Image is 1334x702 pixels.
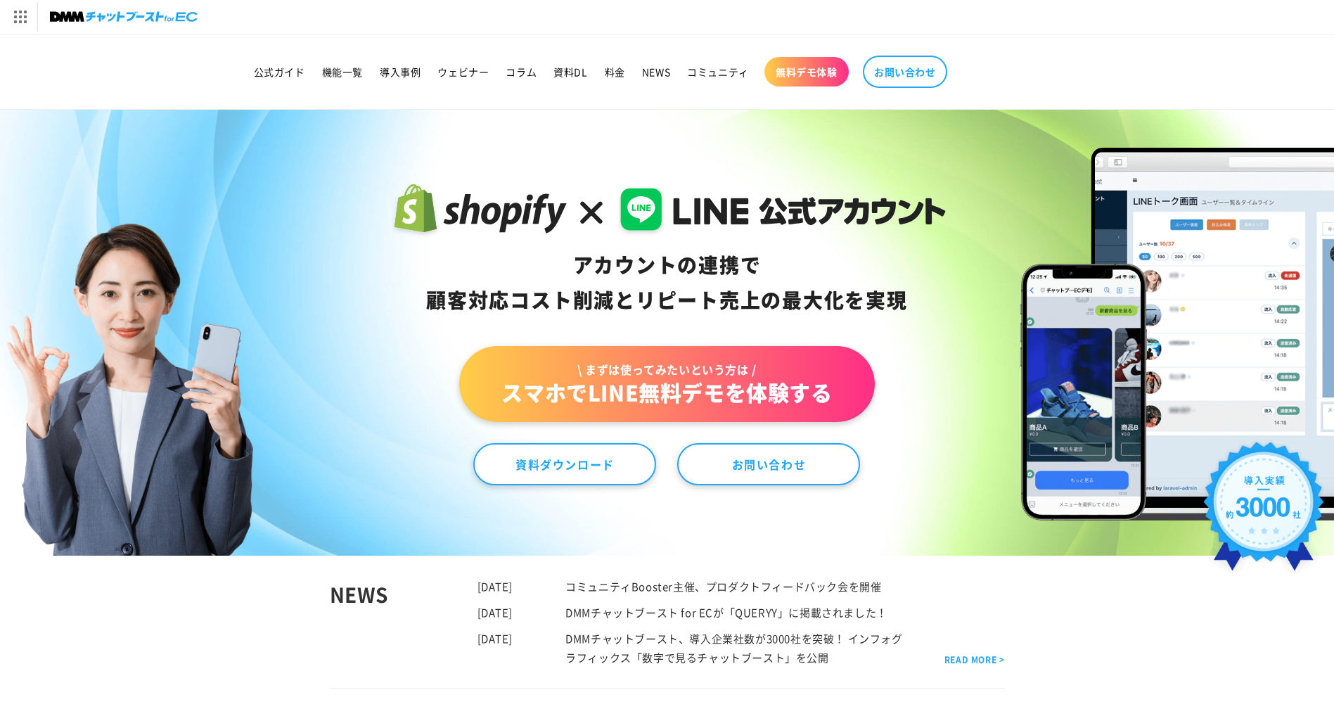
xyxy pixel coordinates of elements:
[2,2,37,32] img: サービス
[314,57,371,87] a: 機能一覧
[371,57,429,87] a: 導入事例
[380,65,421,78] span: 導入事例
[388,248,946,318] div: アカウントの連携で 顧客対応コスト削減と リピート売上の 最大化を実現
[477,631,513,646] time: [DATE]
[506,65,537,78] span: コラム
[642,65,670,78] span: NEWS
[254,65,305,78] span: 公式ガイド
[944,652,1005,668] a: READ MORE >
[764,57,849,87] a: 無料デモ体験
[679,57,757,87] a: コミュニティ
[863,56,947,88] a: お問い合わせ
[50,7,198,27] img: チャットブーストforEC
[459,346,874,422] a: \ まずは使ってみたいという方は /スマホでLINE無料デモを体験する
[330,577,477,667] div: NEWS
[322,65,363,78] span: 機能一覧
[545,57,596,87] a: 資料DL
[776,65,838,78] span: 無料デモ体験
[565,579,881,594] a: コミュニティBooster主催、プロダクトフィードバック会を開催
[501,362,832,377] span: \ まずは使ってみたいという方は /
[565,631,902,665] a: DMMチャットブースト、導入企業社数が3000社を突破！ インフォグラフィックス「数字で見るチャットブースト」を公開
[553,65,587,78] span: 資料DL
[605,65,625,78] span: 料金
[245,57,314,87] a: 公式ガイド
[687,65,749,78] span: コミュニティ
[874,65,936,78] span: お問い合わせ
[565,605,887,620] a: DMMチャットブースト for ECが「QUERYY」に掲載されました！
[477,579,513,594] time: [DATE]
[634,57,679,87] a: NEWS
[1197,435,1330,587] img: 導入実績約3000社
[677,443,860,485] a: お問い合わせ
[429,57,497,87] a: ウェビナー
[497,57,545,87] a: コラム
[477,605,513,620] time: [DATE]
[596,57,634,87] a: 料金
[473,443,656,485] a: 資料ダウンロード
[437,65,489,78] span: ウェビナー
